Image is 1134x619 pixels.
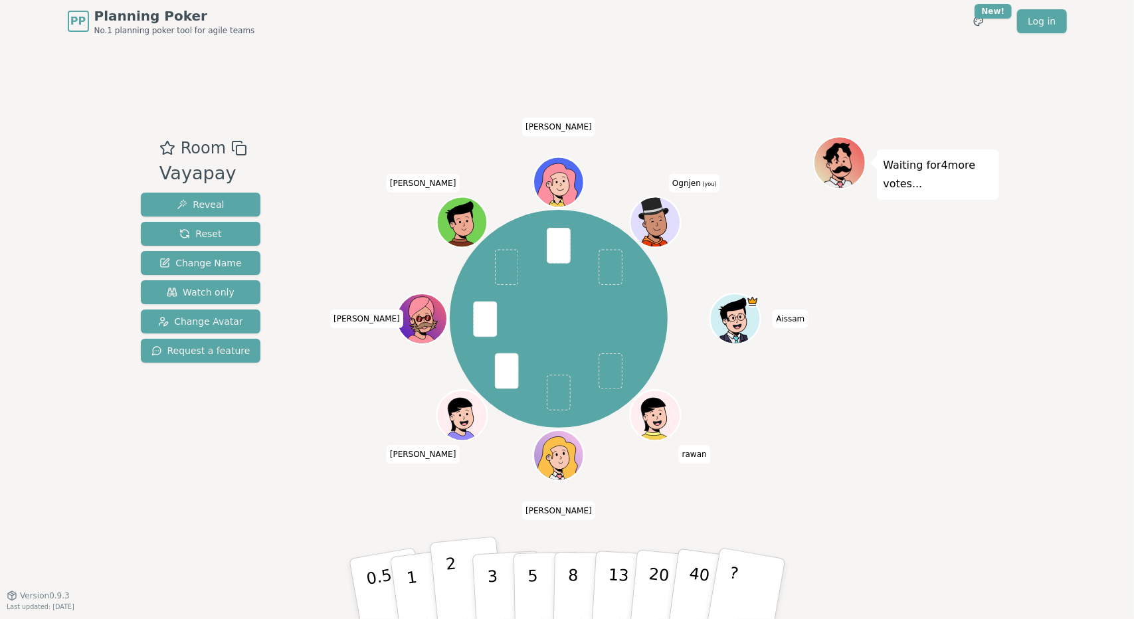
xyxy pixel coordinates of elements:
[159,136,175,160] button: Add as favourite
[151,344,250,357] span: Request a feature
[167,286,235,299] span: Watch only
[141,222,261,246] button: Reset
[522,118,595,136] span: Click to change your name
[94,25,255,36] span: No.1 planning poker tool for agile teams
[141,251,261,275] button: Change Name
[158,315,243,328] span: Change Avatar
[884,156,992,193] p: Waiting for 4 more votes...
[177,198,224,211] span: Reveal
[679,445,710,464] span: Click to change your name
[330,309,403,328] span: Click to change your name
[68,7,255,36] a: PPPlanning PokerNo.1 planning poker tool for agile teams
[701,181,717,187] span: (you)
[181,136,226,160] span: Room
[141,339,261,363] button: Request a feature
[387,174,460,193] span: Click to change your name
[159,256,241,270] span: Change Name
[7,603,74,610] span: Last updated: [DATE]
[975,4,1012,19] div: New!
[141,280,261,304] button: Watch only
[773,309,808,328] span: Click to change your name
[94,7,255,25] span: Planning Poker
[387,445,460,464] span: Click to change your name
[141,193,261,217] button: Reveal
[632,199,679,246] button: Click to change your avatar
[141,309,261,333] button: Change Avatar
[1017,9,1066,33] a: Log in
[967,9,991,33] button: New!
[179,227,221,240] span: Reset
[20,590,70,601] span: Version 0.9.3
[746,295,759,308] span: Aissam is the host
[70,13,86,29] span: PP
[522,501,595,520] span: Click to change your name
[669,174,720,193] span: Click to change your name
[7,590,70,601] button: Version0.9.3
[159,160,247,187] div: Vayapay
